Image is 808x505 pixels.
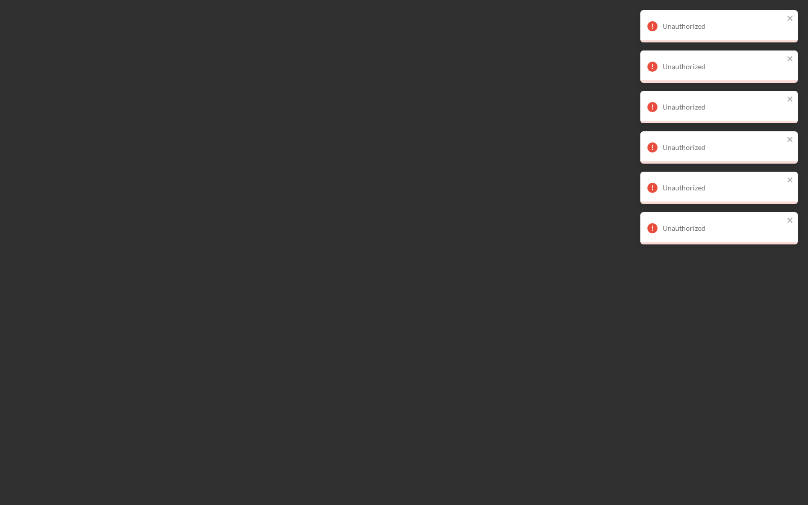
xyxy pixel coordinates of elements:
div: Unauthorized [663,143,784,151]
button: close [787,135,794,145]
button: close [787,176,794,185]
button: close [787,14,794,24]
button: close [787,55,794,64]
div: Unauthorized [663,184,784,192]
div: Unauthorized [663,22,784,30]
div: Unauthorized [663,224,784,232]
div: Unauthorized [663,63,784,71]
button: close [787,216,794,226]
div: Unauthorized [663,103,784,111]
button: close [787,95,794,105]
